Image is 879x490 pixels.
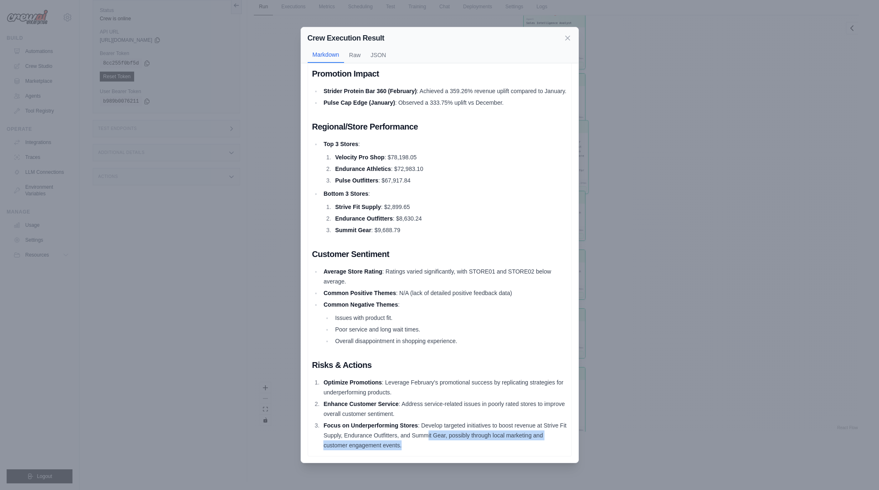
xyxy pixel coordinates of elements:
strong: Focus on Underperforming Stores [323,422,418,429]
strong: Summit Gear [335,227,371,233]
strong: Optimize Promotions [323,379,382,386]
h2: Regional/Store Performance [312,121,567,132]
strong: Common Positive Themes [323,290,396,296]
li: : $9,688.79 [332,225,567,235]
strong: Top 3 Stores [323,141,358,147]
li: : Ratings varied significantly, with STORE01 and STORE02 below average. [321,267,567,286]
strong: Strive Fit Supply [335,204,380,210]
strong: Enhance Customer Service [323,401,398,407]
li: : $2,899.65 [332,202,567,212]
strong: Pulse Outfitters [335,177,378,184]
strong: Bottom 3 Stores [323,190,368,197]
button: Markdown [308,47,344,63]
h2: Customer Sentiment [312,248,567,260]
li: : $72,983.10 [332,164,567,174]
li: : Develop targeted initiatives to boost revenue at Strive Fit Supply, Endurance Outfitters, and S... [321,420,567,450]
strong: Pulse Cap Edge (January) [323,99,395,106]
h2: Promotion Impact [312,68,567,79]
h2: Risks & Actions [312,359,567,371]
li: : [321,300,567,346]
button: Raw [344,47,366,63]
strong: Velocity Pro Shop [335,154,384,161]
iframe: Chat Widget [838,450,879,490]
strong: Average Store Rating [323,268,382,275]
strong: Strider Protein Bar 360 (February) [323,88,417,94]
li: : N/A (lack of detailed positive feedback data) [321,288,567,298]
li: Overall disappointment in shopping experience. [332,336,567,346]
li: : Achieved a 359.26% revenue uplift compared to January. [321,86,567,96]
li: : Address service-related issues in poorly rated stores to improve overall customer sentiment. [321,399,567,419]
li: : Leverage February's promotional success by replicating strategies for underperforming products. [321,377,567,397]
li: : $8,630.24 [332,214,567,223]
strong: Common Negative Themes [323,301,398,308]
li: : Observed a 333.75% uplift vs December. [321,98,567,108]
li: : $67,917.84 [332,175,567,185]
li: : $78,198.05 [332,152,567,162]
button: JSON [366,47,391,63]
strong: Endurance Outfitters [335,215,393,222]
li: Issues with product fit. [332,313,567,323]
strong: Endurance Athletics [335,166,391,172]
li: : [321,189,567,235]
li: Poor service and long wait times. [332,324,567,334]
li: : [321,139,567,185]
h2: Crew Execution Result [308,32,385,44]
